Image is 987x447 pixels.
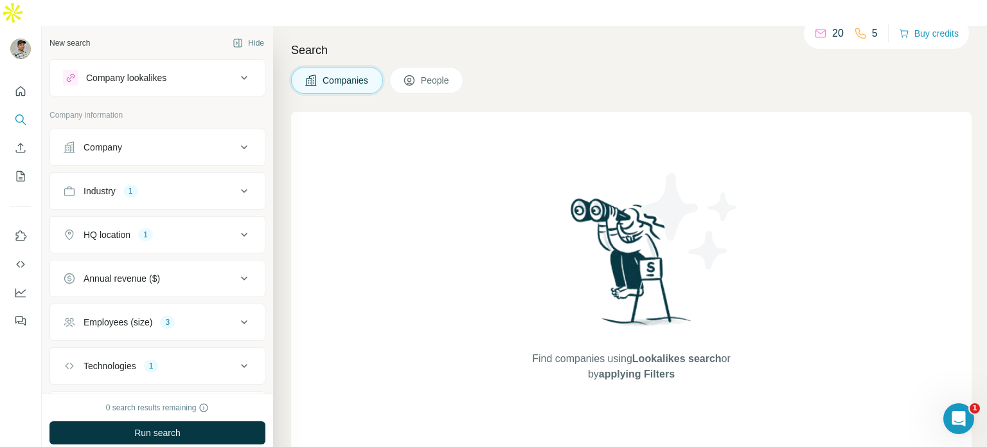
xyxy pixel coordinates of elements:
[84,272,160,285] div: Annual revenue ($)
[970,403,980,414] span: 1
[84,228,130,241] div: HQ location
[84,360,136,372] div: Technologies
[84,141,122,154] div: Company
[123,185,138,197] div: 1
[10,224,31,248] button: Use Surfe on LinkedIn
[528,351,734,382] span: Find companies using or by
[50,62,265,93] button: Company lookalikes
[84,185,116,197] div: Industry
[10,108,31,131] button: Search
[106,402,209,414] div: 0 search results remaining
[50,176,265,206] button: Industry1
[832,26,844,41] p: 20
[160,316,175,328] div: 3
[10,136,31,160] button: Enrich CSV
[50,307,265,338] button: Employees (size)3
[10,309,31,333] button: Feedback
[50,351,265,381] button: Technologies1
[138,229,153,241] div: 1
[565,195,698,338] img: Surfe Illustration - Woman searching with binoculars
[49,109,265,121] p: Company information
[10,281,31,304] button: Dashboard
[49,421,265,444] button: Run search
[50,132,265,163] button: Company
[134,426,181,439] span: Run search
[632,163,747,279] img: Surfe Illustration - Stars
[599,369,675,379] span: applying Filters
[291,41,972,59] h4: Search
[943,403,974,434] iframe: Intercom live chat
[10,39,31,59] img: Avatar
[84,316,152,329] div: Employees (size)
[144,360,159,372] div: 1
[421,74,450,87] span: People
[224,33,273,53] button: Hide
[50,263,265,294] button: Annual revenue ($)
[10,80,31,103] button: Quick start
[50,219,265,250] button: HQ location1
[872,26,878,41] p: 5
[10,165,31,188] button: My lists
[323,74,369,87] span: Companies
[899,24,959,42] button: Buy credits
[632,353,722,364] span: Lookalikes search
[49,37,90,49] div: New search
[86,71,166,84] div: Company lookalikes
[10,253,31,276] button: Use Surfe API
